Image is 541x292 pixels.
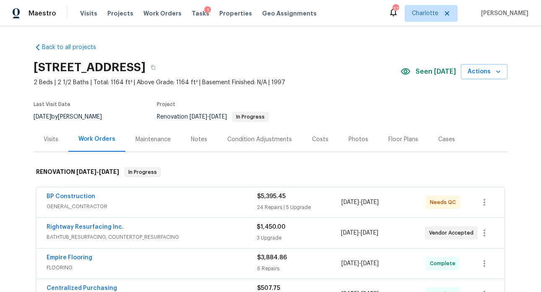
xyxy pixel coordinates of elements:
[157,114,269,120] span: Renovation
[47,202,257,211] span: GENERAL_CONTRACTOR
[257,194,286,199] span: $5,395.45
[341,198,379,207] span: -
[34,43,114,52] a: Back to all projects
[47,285,117,291] a: Centralized Purchasing
[125,168,160,176] span: In Progress
[47,255,92,261] a: Empire Flooring
[190,114,207,120] span: [DATE]
[107,9,133,18] span: Projects
[412,9,438,18] span: Charlotte
[468,67,501,77] span: Actions
[146,60,161,75] button: Copy Address
[209,114,227,120] span: [DATE]
[341,229,378,237] span: -
[430,259,459,268] span: Complete
[312,135,328,144] div: Costs
[257,203,341,212] div: 24 Repairs | 5 Upgrade
[78,135,115,143] div: Work Orders
[34,114,51,120] span: [DATE]
[204,6,211,15] div: 1
[76,169,96,175] span: [DATE]
[219,9,252,18] span: Properties
[416,67,456,76] span: Seen [DATE]
[80,9,97,18] span: Visits
[257,224,286,230] span: $1,450.00
[361,199,379,205] span: [DATE]
[349,135,368,144] div: Photos
[157,102,175,107] span: Project
[47,224,124,230] a: Rightway Resurfacing Inc.
[34,112,112,122] div: by [PERSON_NAME]
[388,135,418,144] div: Floor Plans
[34,102,70,107] span: Last Visit Date
[34,159,507,186] div: RENOVATION [DATE]-[DATE]In Progress
[36,167,119,177] h6: RENOVATION
[47,264,257,272] span: FLOORING
[233,114,268,119] span: In Progress
[341,230,359,236] span: [DATE]
[34,78,401,87] span: 2 Beds | 2 1/2 Baths | Total: 1164 ft² | Above Grade: 1164 ft² | Basement Finished: N/A | 1997
[361,230,378,236] span: [DATE]
[361,261,379,266] span: [DATE]
[135,135,171,144] div: Maintenance
[341,259,379,268] span: -
[34,63,146,72] h2: [STREET_ADDRESS]
[76,169,119,175] span: -
[47,194,95,199] a: BP Construction
[429,229,477,237] span: Vendor Accepted
[438,135,455,144] div: Cases
[99,169,119,175] span: [DATE]
[257,264,341,273] div: 6 Repairs
[341,261,359,266] span: [DATE]
[47,233,257,241] span: BATHTUB_RESURFACING, COUNTERTOP_RESURFACING
[461,64,507,80] button: Actions
[143,9,182,18] span: Work Orders
[257,255,287,261] span: $3,884.86
[191,135,207,144] div: Notes
[227,135,292,144] div: Condition Adjustments
[341,199,359,205] span: [DATE]
[190,114,227,120] span: -
[262,9,317,18] span: Geo Assignments
[430,198,459,207] span: Needs QC
[478,9,528,18] span: [PERSON_NAME]
[44,135,58,144] div: Visits
[257,285,280,291] span: $507.75
[257,234,341,242] div: 3 Upgrade
[192,10,209,16] span: Tasks
[29,9,56,18] span: Maestro
[393,5,398,13] div: 37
